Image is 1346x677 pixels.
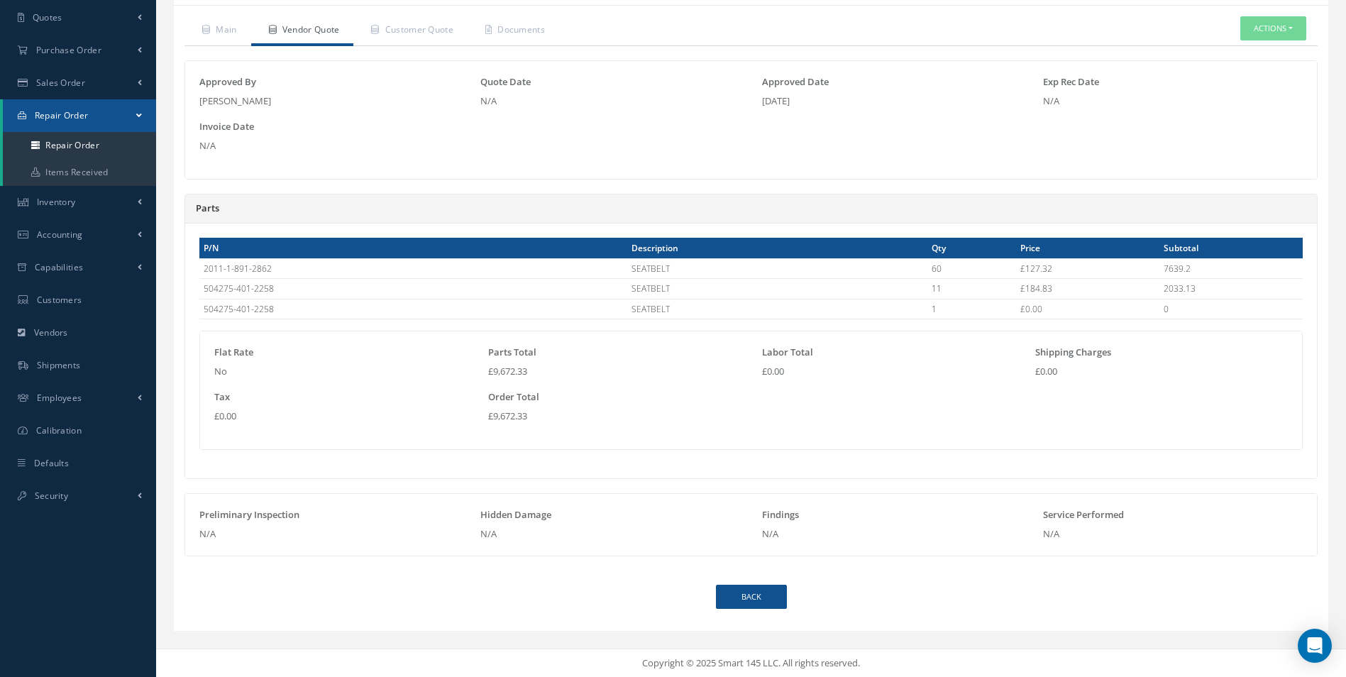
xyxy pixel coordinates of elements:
[3,132,156,159] a: Repair Order
[37,359,81,371] span: Shipments
[37,229,83,241] span: Accounting
[35,490,68,502] span: Security
[36,44,101,56] span: Purchase Order
[488,409,741,424] div: £9,672.33
[762,94,1022,109] div: [DATE]
[251,16,354,46] a: Vendor Quote
[3,159,156,186] a: Items Received
[199,75,256,89] label: Approved By
[1016,279,1159,299] td: £184.83
[627,299,928,319] td: SEATBELT
[1043,75,1099,89] label: Exp Rec Date
[480,508,551,522] label: Hidden Damage
[199,508,299,522] label: Preliminary Inspection
[1164,282,1298,295] div: 2033.13
[927,238,1015,259] th: Qty
[1016,299,1159,319] td: £0.00
[36,77,85,89] span: Sales Order
[35,261,84,273] span: Capabilities
[716,585,787,610] a: Back
[37,392,82,404] span: Employees
[214,409,467,424] div: £0.00
[37,294,82,306] span: Customers
[1043,508,1124,522] label: Service Performed
[1164,263,1298,275] div: 7639.2
[1159,238,1303,259] th: Subtotal
[37,196,76,208] span: Inventory
[353,16,468,46] a: Customer Quote
[199,94,271,107] span: [PERSON_NAME]
[927,299,1015,319] td: 1
[36,424,82,436] span: Calibration
[199,527,459,541] div: N/A
[35,109,89,121] span: Repair Order
[488,365,741,379] div: £9,672.33
[170,656,1332,671] div: Copyright © 2025 Smart 145 LLC. All rights reserved.
[627,279,928,299] td: SEATBELT
[480,75,531,89] label: Quote Date
[1164,303,1298,315] div: 0
[3,99,156,132] a: Repair Order
[199,259,627,279] td: 2011-1-891-2862
[214,346,253,360] label: Flat Rate
[468,16,559,46] a: Documents
[199,139,459,153] div: N/A
[199,279,627,299] td: 504275-401-2258
[33,11,62,23] span: Quotes
[1298,629,1332,663] div: Open Intercom Messenger
[184,16,251,46] a: Main
[762,75,829,89] label: Approved Date
[34,326,68,338] span: Vendors
[1240,16,1306,41] button: Actions
[34,457,69,469] span: Defaults
[1043,527,1303,541] div: N/A
[1035,365,1288,379] div: £0.00
[927,259,1015,279] td: 60
[1016,259,1159,279] td: £127.32
[627,259,928,279] td: SEATBELT
[480,94,740,109] div: N/A
[196,203,1306,214] h5: Parts
[214,365,467,379] div: No
[927,279,1015,299] td: 11
[480,527,740,541] div: N/A
[199,299,627,319] td: 504275-401-2258
[1016,238,1159,259] th: Price
[627,238,928,259] th: Description
[199,238,627,259] th: P/N
[214,390,230,404] label: Tax
[488,346,536,360] label: Parts Total
[762,527,1022,541] div: N/A
[1043,94,1303,109] div: N/A
[762,346,813,360] label: Labor Total
[762,365,1015,379] div: £0.00
[488,390,539,404] label: Order Total
[1035,346,1111,360] label: Shipping Charges
[762,508,799,522] label: Findings
[199,120,254,134] label: Invoice Date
